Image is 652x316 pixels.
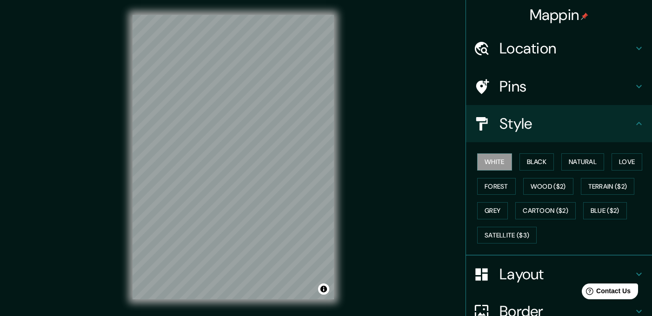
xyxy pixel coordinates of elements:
[519,153,554,171] button: Black
[499,265,633,283] h4: Layout
[523,178,573,195] button: Wood ($2)
[561,153,604,171] button: Natural
[499,77,633,96] h4: Pins
[133,15,334,299] canvas: Map
[499,39,633,58] h4: Location
[466,105,652,142] div: Style
[583,202,627,219] button: Blue ($2)
[477,202,508,219] button: Grey
[477,153,512,171] button: White
[612,153,642,171] button: Love
[477,178,516,195] button: Forest
[499,114,633,133] h4: Style
[530,6,589,24] h4: Mappin
[318,283,329,295] button: Toggle attribution
[466,256,652,293] div: Layout
[569,280,642,306] iframe: Help widget launcher
[515,202,576,219] button: Cartoon ($2)
[581,13,588,20] img: pin-icon.png
[477,227,537,244] button: Satellite ($3)
[466,68,652,105] div: Pins
[466,30,652,67] div: Location
[581,178,635,195] button: Terrain ($2)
